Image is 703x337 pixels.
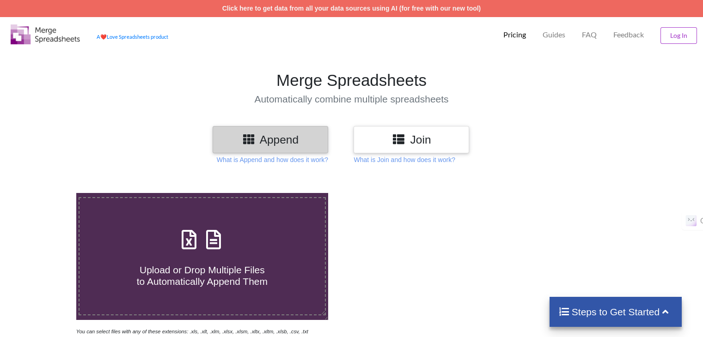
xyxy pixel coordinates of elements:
[222,5,481,12] a: Click here to get data from all your data sources using AI (for free with our new tool)
[361,133,462,146] h3: Join
[660,27,697,44] button: Log In
[76,329,308,334] i: You can select files with any of these extensions: .xls, .xlt, .xlm, .xlsx, .xlsm, .xltx, .xltm, ...
[100,34,107,40] span: heart
[354,155,455,164] p: What is Join and how does it work?
[137,265,268,287] span: Upload or Drop Multiple Files to Automatically Append Them
[543,30,565,40] p: Guides
[217,155,328,164] p: What is Append and how does it work?
[582,30,597,40] p: FAQ
[559,306,673,318] h4: Steps to Get Started
[613,31,644,38] span: Feedback
[11,24,80,44] img: Logo.png
[97,34,168,40] a: AheartLove Spreadsheets product
[503,30,526,40] p: Pricing
[220,133,321,146] h3: Append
